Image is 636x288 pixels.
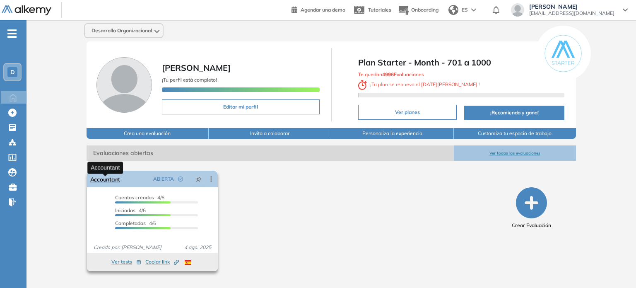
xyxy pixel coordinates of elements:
span: 4/6 [115,220,156,226]
button: Ver todas las evaluaciones [454,145,576,161]
span: 4/6 [115,207,146,213]
button: Editar mi perfil [162,99,320,114]
span: 4 ago. 2025 [181,244,214,251]
span: Completados [115,220,146,226]
span: Copiar link [145,258,179,266]
span: 4/6 [115,194,164,201]
div: Widget de chat [487,192,636,288]
span: Cuentas creadas [115,194,154,201]
span: [EMAIL_ADDRESS][DOMAIN_NAME] [529,10,614,17]
img: world [448,5,458,15]
span: ES [462,6,468,14]
span: pushpin [196,176,202,182]
button: Invita a colaborar [209,128,331,139]
span: ¡ Tu plan se renueva el ! [358,81,480,87]
img: ESP [185,260,191,265]
img: Logo [2,5,51,16]
span: Creado por: [PERSON_NAME] [90,244,165,251]
span: Te quedan Evaluaciones [358,71,424,77]
img: clock-svg [358,80,367,90]
span: Desarrollo Organizacional [92,27,152,34]
iframe: Chat Widget [487,192,636,288]
span: [PERSON_NAME] [529,3,614,10]
div: Accountant [87,162,123,174]
span: ABIERTA [153,175,174,183]
span: Tutoriales [368,7,391,13]
img: arrow [471,8,476,12]
span: Agendar una demo [301,7,345,13]
button: pushpin [190,172,208,186]
button: Onboarding [398,1,438,19]
span: check-circle [178,177,183,182]
button: Ver tests [111,257,141,267]
button: Personaliza la experiencia [331,128,454,139]
b: 4996 [382,71,394,77]
b: [DATE][PERSON_NAME] [420,81,479,87]
span: Plan Starter - Month - 701 a 1000 [358,56,565,69]
button: Crear Evaluación [512,187,551,229]
span: ¡Tu perfil está completo! [162,77,217,83]
button: Ver planes [358,105,457,120]
button: Crea una evaluación [87,128,209,139]
button: ¡Recomienda y gana! [464,106,564,120]
button: Customiza tu espacio de trabajo [454,128,576,139]
img: Foto de perfil [96,57,152,113]
span: Evaluaciones abiertas [87,145,454,161]
span: [PERSON_NAME] [162,63,231,73]
span: D [10,69,15,75]
a: Accountant [90,171,120,187]
span: Onboarding [411,7,438,13]
i: - [7,33,17,34]
button: Copiar link [145,257,179,267]
a: Agendar una demo [291,4,345,14]
span: Iniciadas [115,207,135,213]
